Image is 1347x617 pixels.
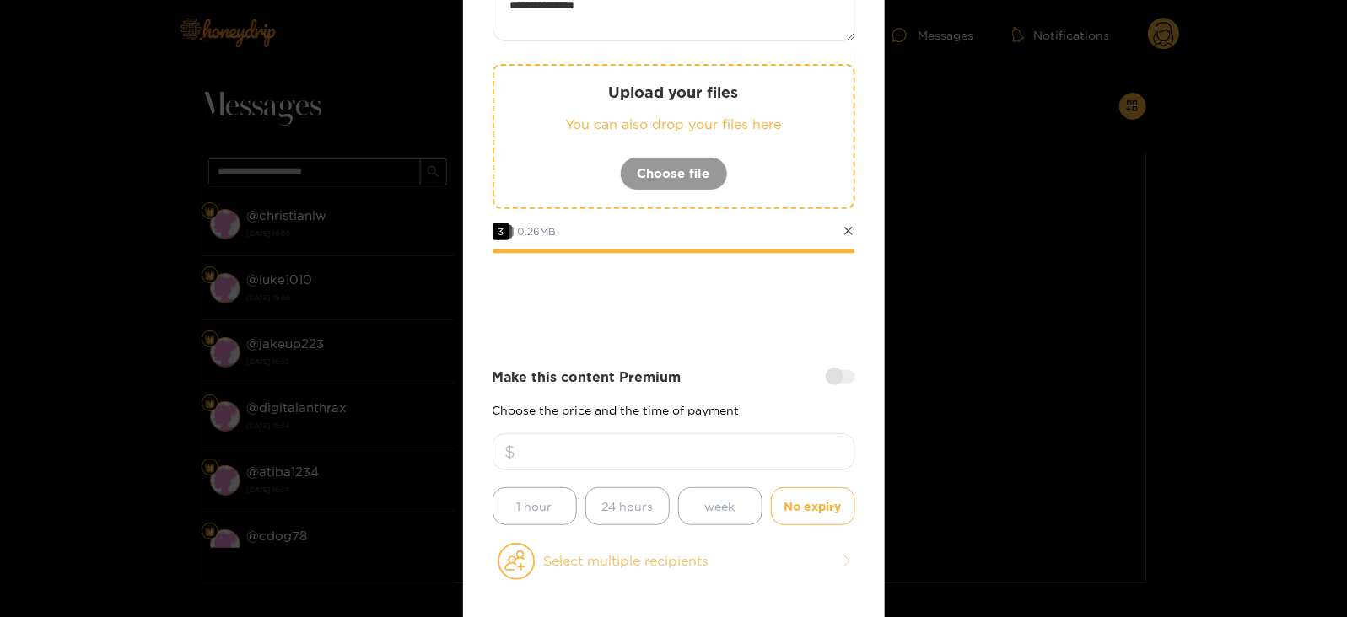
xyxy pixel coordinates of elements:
[528,83,820,102] p: Upload your files
[493,368,682,387] strong: Make this content Premium
[518,226,557,237] span: 0.26 MB
[517,496,552,516] span: 1 hour
[493,487,577,525] button: 1 hour
[585,487,670,525] button: 24 hours
[784,496,842,516] span: No expiry
[705,496,735,516] span: week
[493,223,509,240] span: 3
[493,542,855,581] button: Select multiple recipients
[771,487,855,525] button: No expiry
[528,115,820,134] p: You can also drop your files here
[493,404,855,416] p: Choose the price and the time of payment
[620,157,728,190] button: Choose file
[601,496,653,516] span: 24 hours
[678,487,762,525] button: week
